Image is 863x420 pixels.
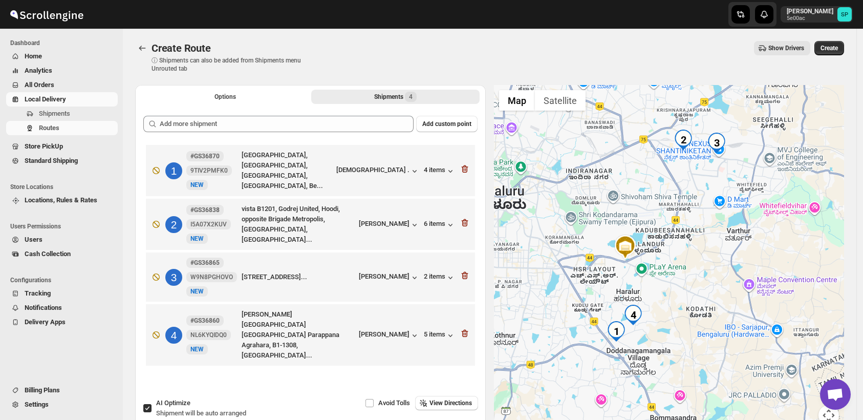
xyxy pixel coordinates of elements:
span: 4 [409,93,413,101]
span: Store Locations [10,183,118,191]
button: Selected Shipments [311,90,479,104]
div: 3 [706,133,727,153]
button: Locations, Rules & Rates [6,193,118,207]
span: NEW [190,288,204,295]
span: Notifications [25,304,62,311]
b: #GS36865 [190,259,220,266]
button: Routes [135,41,149,55]
button: [PERSON_NAME] [359,220,420,230]
button: Show satellite imagery [535,90,586,111]
button: [PERSON_NAME] [359,272,420,283]
button: Home [6,49,118,64]
span: NL6KYQIDQ0 [190,331,227,339]
button: Tracking [6,286,118,301]
span: Show Drivers [768,44,804,52]
span: Create [821,44,838,52]
span: Configurations [10,276,118,284]
b: #GS36838 [190,206,220,214]
span: Avoid Tolls [378,399,410,407]
span: Shipment will be auto arranged [156,409,246,417]
button: Settings [6,397,118,412]
button: All Orders [6,78,118,92]
button: Show street map [499,90,535,111]
span: Sulakshana Pundle [837,7,852,22]
span: Settings [25,401,49,408]
span: Delivery Apps [25,318,66,326]
button: [PERSON_NAME] [359,330,420,341]
button: Shipments [6,107,118,121]
button: 5 items [424,330,456,341]
span: W9N8PGHOVO [190,273,233,281]
button: Create [814,41,844,55]
span: NEW [190,235,204,242]
span: NEW [190,346,204,353]
button: Add custom point [416,116,478,132]
button: View Directions [415,396,478,410]
button: Analytics [6,64,118,78]
div: 4 [623,305,643,325]
span: View Directions [429,399,472,407]
span: All Orders [25,81,54,89]
p: [PERSON_NAME] [787,7,833,15]
div: [GEOGRAPHIC_DATA], [GEOGRAPHIC_DATA], [GEOGRAPHIC_DATA], [GEOGRAPHIC_DATA], Be... [242,150,332,191]
span: Home [25,52,42,60]
text: SP [841,11,848,18]
button: 6 items [424,220,456,230]
input: Add more shipment [160,116,414,132]
span: Tracking [25,289,51,297]
div: [PERSON_NAME][GEOGRAPHIC_DATA] [GEOGRAPHIC_DATA] Parappana Agrahara, B1-1308, [GEOGRAPHIC_DATA]... [242,309,355,361]
span: Create Route [152,42,211,54]
div: 4 [165,327,182,344]
div: 2 [165,216,182,233]
span: I5A07X2KUV [190,220,227,228]
p: 5e00ac [787,15,833,22]
span: Users [25,236,42,243]
div: 1 [606,321,627,342]
div: 3 [165,269,182,286]
span: Cash Collection [25,250,71,258]
span: Options [214,93,236,101]
a: Open chat [820,379,851,410]
div: [STREET_ADDRESS]... [242,272,355,282]
span: Billing Plans [25,386,60,394]
button: Delivery Apps [6,315,118,329]
span: Routes [39,124,59,132]
button: All Route Options [141,90,309,104]
span: 9TIV2PMFK0 [190,166,228,175]
button: Billing Plans [6,383,118,397]
span: Dashboard [10,39,118,47]
span: NEW [190,181,204,188]
button: 4 items [424,166,456,176]
button: [DEMOGRAPHIC_DATA] . [336,166,420,176]
span: Shipments [39,110,70,117]
span: Locations, Rules & Rates [25,196,97,204]
div: 2 [673,130,694,150]
button: Show Drivers [754,41,810,55]
span: Store PickUp [25,142,63,150]
img: ScrollEngine [8,2,85,27]
b: #GS36860 [190,317,220,324]
span: Standard Shipping [25,157,78,164]
span: Analytics [25,67,52,74]
span: AI Optimize [156,399,190,407]
b: #GS36870 [190,153,220,160]
button: 2 items [424,272,456,283]
span: Local Delivery [25,95,66,103]
div: Selected Shipments [135,108,486,390]
button: Notifications [6,301,118,315]
button: Routes [6,121,118,135]
div: Shipments [374,92,417,102]
div: vista B1201, Godrej United, Hoodi, opposite Brigade Metropolis, [GEOGRAPHIC_DATA], [GEOGRAPHIC_DA... [242,204,355,245]
p: ⓘ Shipments can also be added from Shipments menu Unrouted tab [152,56,313,73]
span: Add custom point [422,120,471,128]
span: Users Permissions [10,222,118,230]
button: User menu [781,6,853,23]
